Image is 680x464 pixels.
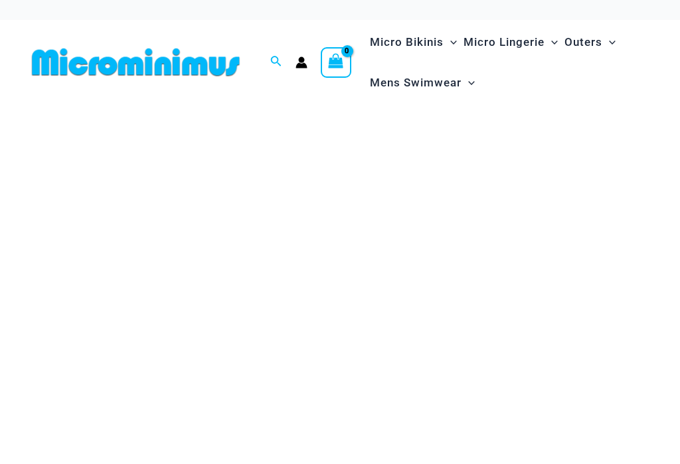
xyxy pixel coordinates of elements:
[27,47,245,77] img: MM SHOP LOGO FLAT
[370,66,462,100] span: Mens Swimwear
[460,22,561,62] a: Micro LingerieMenu ToggleMenu Toggle
[367,62,478,103] a: Mens SwimwearMenu ToggleMenu Toggle
[602,25,616,59] span: Menu Toggle
[464,25,545,59] span: Micro Lingerie
[270,54,282,70] a: Search icon link
[564,25,602,59] span: Outers
[545,25,558,59] span: Menu Toggle
[370,25,444,59] span: Micro Bikinis
[365,20,653,105] nav: Site Navigation
[462,66,475,100] span: Menu Toggle
[367,22,460,62] a: Micro BikinisMenu ToggleMenu Toggle
[561,22,619,62] a: OutersMenu ToggleMenu Toggle
[296,57,307,68] a: Account icon link
[321,47,351,78] a: View Shopping Cart, empty
[444,25,457,59] span: Menu Toggle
